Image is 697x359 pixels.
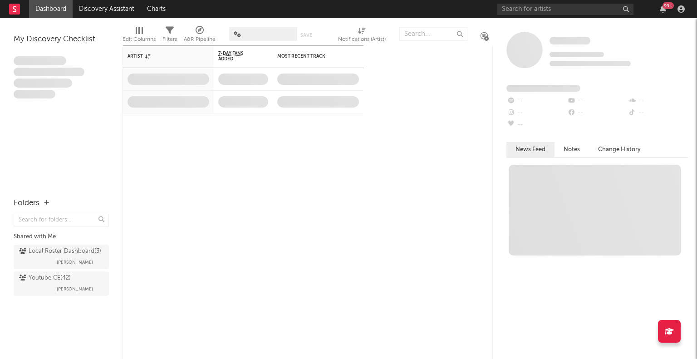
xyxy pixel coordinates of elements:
[506,119,567,131] div: --
[123,23,156,49] div: Edit Columns
[589,142,650,157] button: Change History
[19,246,101,257] div: Local Roster Dashboard ( 3 )
[550,37,590,44] span: Some Artist
[338,23,386,49] div: Notifications (Artist)
[14,245,109,269] a: Local Roster Dashboard(3)[PERSON_NAME]
[184,34,216,45] div: A&R Pipeline
[555,142,589,157] button: Notes
[57,257,93,268] span: [PERSON_NAME]
[123,34,156,45] div: Edit Columns
[567,107,627,119] div: --
[660,5,666,13] button: 99+
[14,198,39,209] div: Folders
[628,95,688,107] div: --
[300,33,312,38] button: Save
[162,34,177,45] div: Filters
[128,54,196,59] div: Artist
[14,231,109,242] div: Shared with Me
[277,54,345,59] div: Most Recent Track
[14,68,84,77] span: Integer aliquet in purus et
[506,95,567,107] div: --
[506,142,555,157] button: News Feed
[14,90,55,99] span: Aliquam viverra
[567,95,627,107] div: --
[399,27,467,41] input: Search...
[628,107,688,119] div: --
[497,4,633,15] input: Search for artists
[14,214,109,227] input: Search for folders...
[14,79,72,88] span: Praesent ac interdum
[550,61,631,66] span: 0 fans last week
[550,52,604,57] span: Tracking Since: [DATE]
[14,34,109,45] div: My Discovery Checklist
[663,2,674,9] div: 99 +
[14,271,109,296] a: Youtube CE(42)[PERSON_NAME]
[550,36,590,45] a: Some Artist
[338,34,386,45] div: Notifications (Artist)
[218,51,255,62] span: 7-Day Fans Added
[506,107,567,119] div: --
[19,273,71,284] div: Youtube CE ( 42 )
[506,85,580,92] span: Fans Added by Platform
[14,56,66,65] span: Lorem ipsum dolor
[184,23,216,49] div: A&R Pipeline
[57,284,93,295] span: [PERSON_NAME]
[162,23,177,49] div: Filters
